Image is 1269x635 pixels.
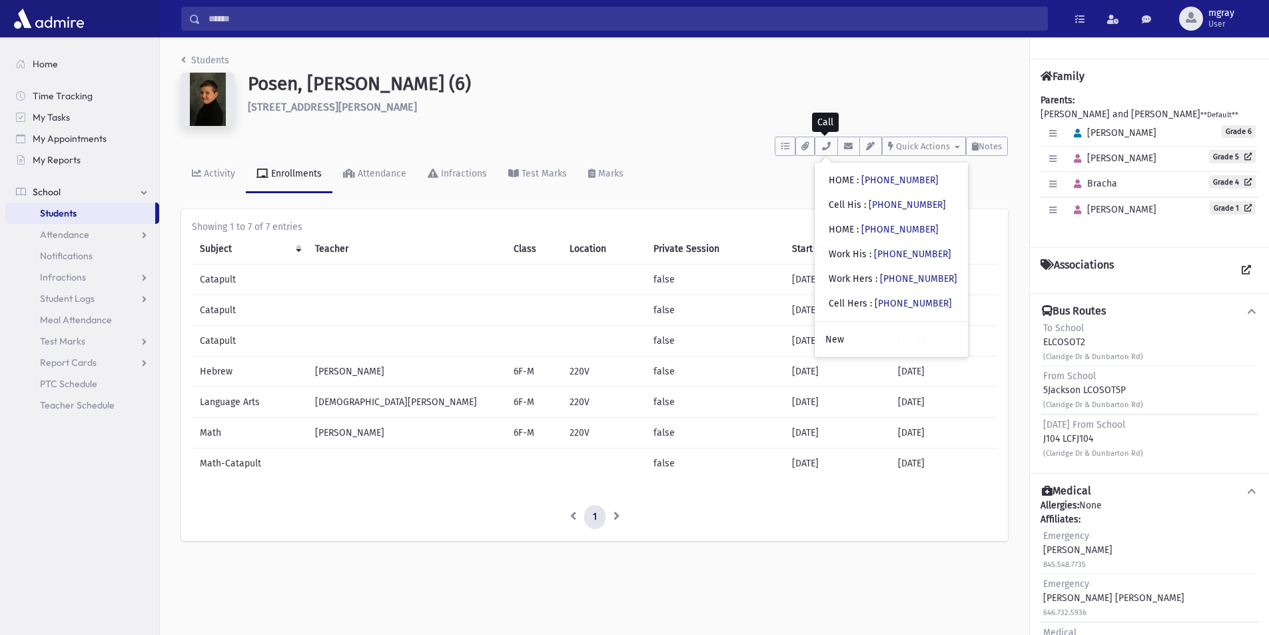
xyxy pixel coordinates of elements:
[40,207,77,219] span: Students
[506,387,562,418] td: 6F-M
[1041,305,1258,318] button: Bus Routes
[5,373,159,394] a: PTC Schedule
[1043,608,1086,617] small: 646.732.5936
[645,356,784,387] td: false
[33,154,81,166] span: My Reports
[1042,484,1091,498] h4: Medical
[5,245,159,267] a: Notifications
[1041,95,1074,106] b: Parents:
[578,156,634,193] a: Marks
[645,295,784,326] td: false
[645,418,784,448] td: false
[192,387,307,418] td: Language Arts
[882,137,966,156] button: Quick Actions
[307,387,506,418] td: [DEMOGRAPHIC_DATA][PERSON_NAME]
[584,505,606,529] a: 1
[40,229,89,241] span: Attendance
[5,53,159,75] a: Home
[1043,418,1143,460] div: J104 LCFJ104
[5,330,159,352] a: Test Marks
[498,156,578,193] a: Test Marks
[181,156,246,193] a: Activity
[506,418,562,448] td: 6F-M
[890,356,997,387] td: [DATE]
[5,267,159,288] a: Infractions
[812,113,839,132] div: Call
[181,53,229,73] nav: breadcrumb
[246,156,332,193] a: Enrollments
[307,418,506,448] td: [PERSON_NAME]
[33,111,70,123] span: My Tasks
[5,224,159,245] a: Attendance
[829,297,952,311] div: Cell Hers
[1068,178,1117,189] span: Bracha
[33,58,58,70] span: Home
[192,265,307,295] td: Catapult
[896,141,950,151] span: Quick Actions
[5,149,159,171] a: My Reports
[861,175,939,186] a: [PHONE_NUMBER]
[784,234,891,265] th: Start Date
[268,168,322,179] div: Enrollments
[5,309,159,330] a: Meal Attendance
[5,128,159,149] a: My Appointments
[355,168,406,179] div: Attendance
[1041,259,1114,283] h4: Associations
[890,387,997,418] td: [DATE]
[861,224,939,235] a: [PHONE_NUMBER]
[1043,370,1096,382] span: From School
[784,295,891,326] td: [DATE]
[829,198,946,212] div: Cell His
[1043,369,1143,411] div: 5Jackson LCOSOT5P
[506,234,562,265] th: Class
[1041,514,1080,525] b: Affiliates:
[307,356,506,387] td: [PERSON_NAME]
[1043,577,1184,619] div: [PERSON_NAME] [PERSON_NAME]
[192,448,307,479] td: Math-Catapult
[1043,560,1086,569] small: 845.548.7735
[332,156,417,193] a: Attendance
[869,199,946,211] a: [PHONE_NUMBER]
[5,107,159,128] a: My Tasks
[562,356,645,387] td: 220V
[1068,153,1156,164] span: [PERSON_NAME]
[1043,321,1143,363] div: ELCOSOT2
[307,234,506,265] th: Teacher
[596,168,624,179] div: Marks
[645,234,784,265] th: Private Session
[1222,125,1256,138] span: Grade 6
[1041,93,1258,237] div: [PERSON_NAME] and [PERSON_NAME]
[784,265,891,295] td: [DATE]
[1210,201,1256,215] a: Grade 1
[1041,484,1258,498] button: Medical
[875,273,877,285] span: :
[857,224,859,235] span: :
[1234,259,1258,283] a: View all Associations
[966,137,1008,156] button: Notes
[40,378,97,390] span: PTC Schedule
[40,271,86,283] span: Infractions
[417,156,498,193] a: Infractions
[33,133,107,145] span: My Appointments
[562,234,645,265] th: Location
[784,326,891,356] td: [DATE]
[829,223,939,237] div: HOME
[201,168,235,179] div: Activity
[784,448,891,479] td: [DATE]
[1043,322,1084,334] span: To School
[201,7,1047,31] input: Search
[1208,8,1234,19] span: mgray
[5,203,155,224] a: Students
[1043,352,1143,361] small: (Claridge Dr & Dunbarton Rd)
[1208,19,1234,29] span: User
[5,394,159,416] a: Teacher Schedule
[979,141,1002,151] span: Notes
[33,186,61,198] span: School
[40,314,112,326] span: Meal Attendance
[890,418,997,448] td: [DATE]
[5,181,159,203] a: School
[784,418,891,448] td: [DATE]
[1043,578,1089,590] span: Emergency
[857,175,859,186] span: :
[890,448,997,479] td: [DATE]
